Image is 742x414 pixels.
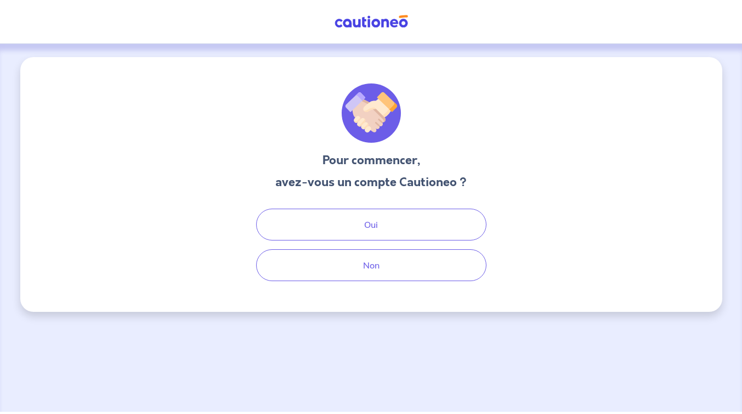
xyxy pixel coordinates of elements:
[275,174,467,191] h3: avez-vous un compte Cautioneo ?
[256,249,486,281] button: Non
[330,15,412,29] img: Cautioneo
[342,83,401,143] img: illu_welcome.svg
[275,152,467,169] h3: Pour commencer,
[256,209,486,240] button: Oui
